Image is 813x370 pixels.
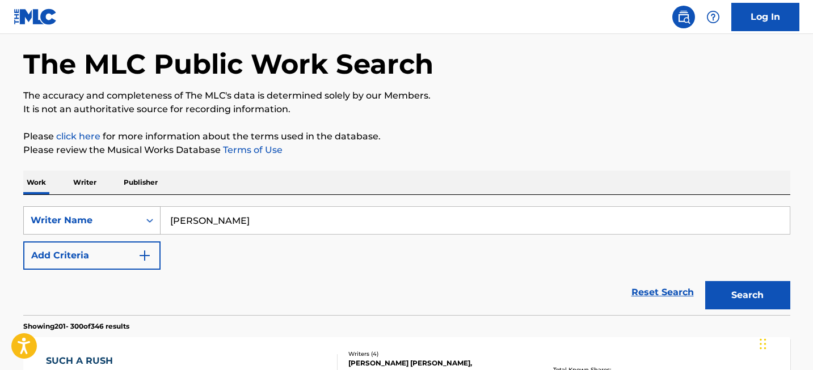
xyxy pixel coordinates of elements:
[31,214,133,227] div: Writer Name
[23,47,433,81] h1: The MLC Public Work Search
[23,103,790,116] p: It is not an authoritative source for recording information.
[56,131,100,142] a: click here
[702,6,724,28] div: Help
[23,171,49,194] p: Work
[23,321,129,331] p: Showing 201 - 300 of 346 results
[138,249,151,262] img: 9d2ae6d4665cec9f34b9.svg
[760,327,766,361] div: Glisser
[706,10,720,24] img: help
[70,171,100,194] p: Writer
[14,8,57,25] img: MLC Logo
[626,280,700,305] a: Reset Search
[23,206,790,315] form: Search Form
[46,354,145,368] div: SUCH A RUSH
[23,143,790,157] p: Please review the Musical Works Database
[23,89,790,103] p: The accuracy and completeness of The MLC's data is determined solely by our Members.
[705,281,790,309] button: Search
[23,130,790,143] p: Please for more information about the terms used in the database.
[120,171,161,194] p: Publisher
[672,6,695,28] a: Public Search
[23,241,161,270] button: Add Criteria
[221,144,283,155] a: Terms of Use
[731,3,799,31] a: Log In
[348,350,520,358] div: Writers ( 4 )
[677,10,690,24] img: search
[756,316,813,370] div: Widget de chat
[756,316,813,370] iframe: Chat Widget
